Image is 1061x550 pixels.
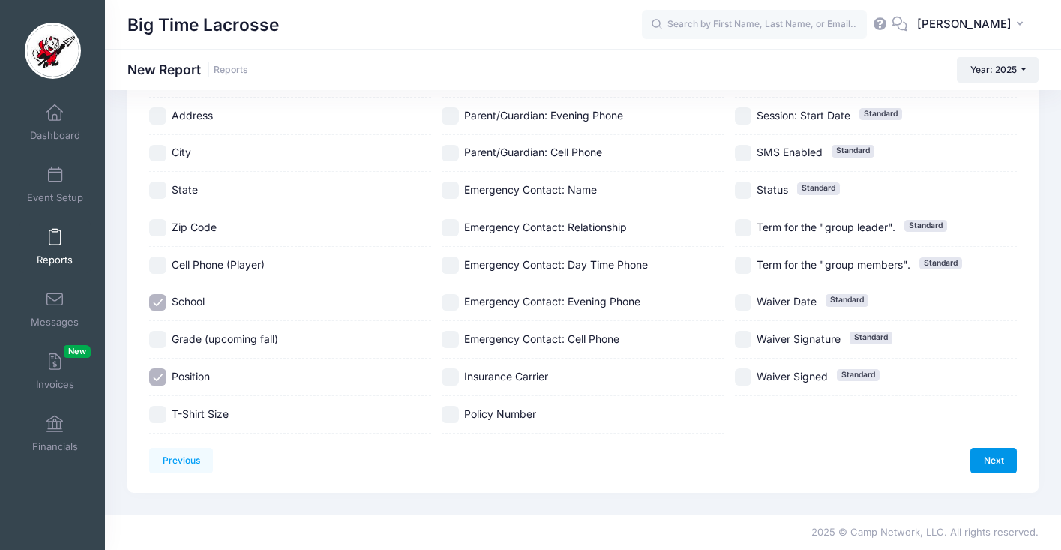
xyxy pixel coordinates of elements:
[757,109,850,122] span: Session: Start Date
[19,221,91,273] a: Reports
[442,182,459,199] input: Emergency Contact: Name
[32,440,78,453] span: Financials
[172,332,278,345] span: Grade (upcoming fall)
[826,294,868,306] span: Standard
[442,107,459,125] input: Parent/Guardian: Evening Phone
[464,295,640,308] span: Emergency Contact: Evening Phone
[149,182,166,199] input: State
[442,294,459,311] input: Emergency Contact: Evening Phone
[149,406,166,423] input: T-Shirt Size
[642,10,867,40] input: Search by First Name, Last Name, or Email...
[19,345,91,398] a: InvoicesNew
[957,57,1039,83] button: Year: 2025
[149,145,166,162] input: City
[442,257,459,274] input: Emergency Contact: Day Time Phone
[811,526,1039,538] span: 2025 © Camp Network, LLC. All rights reserved.
[757,146,823,158] span: SMS Enabled
[757,370,828,383] span: Waiver Signed
[919,257,962,269] span: Standard
[64,345,91,358] span: New
[757,221,895,233] span: Term for the "group leader".
[735,107,752,125] input: Session: Start DateStandard
[735,368,752,386] input: Waiver SignedStandard
[904,220,947,232] span: Standard
[149,331,166,348] input: Grade (upcoming fall)
[464,183,597,196] span: Emergency Contact: Name
[19,283,91,335] a: Messages
[172,183,198,196] span: State
[172,295,205,308] span: School
[19,96,91,149] a: Dashboard
[30,129,80,142] span: Dashboard
[917,16,1012,32] span: [PERSON_NAME]
[837,369,880,381] span: Standard
[907,8,1039,42] button: [PERSON_NAME]
[735,257,752,274] input: Term for the "group members".Standard
[442,368,459,386] input: Insurance Carrier
[172,109,213,122] span: Address
[31,316,79,329] span: Messages
[464,221,627,233] span: Emergency Contact: Relationship
[464,332,619,345] span: Emergency Contact: Cell Phone
[970,64,1017,75] span: Year: 2025
[19,407,91,460] a: Financials
[172,221,217,233] span: Zip Code
[149,257,166,274] input: Cell Phone (Player)
[37,254,73,266] span: Reports
[442,219,459,236] input: Emergency Contact: Relationship
[859,108,902,120] span: Standard
[172,407,229,420] span: T-Shirt Size
[25,23,81,79] img: Big Time Lacrosse
[757,258,910,271] span: Term for the "group members".
[442,331,459,348] input: Emergency Contact: Cell Phone
[850,332,892,344] span: Standard
[19,158,91,211] a: Event Setup
[464,407,536,420] span: Policy Number
[735,294,752,311] input: Waiver DateStandard
[464,370,548,383] span: Insurance Carrier
[757,183,788,196] span: Status
[149,219,166,236] input: Zip Code
[757,332,841,345] span: Waiver Signature
[464,109,623,122] span: Parent/Guardian: Evening Phone
[757,295,817,308] span: Waiver Date
[172,146,191,158] span: City
[970,448,1017,473] a: Next
[442,145,459,162] input: Parent/Guardian: Cell Phone
[149,448,213,473] a: Previous
[832,145,874,157] span: Standard
[27,191,83,204] span: Event Setup
[172,370,210,383] span: Position
[735,182,752,199] input: StatusStandard
[149,107,166,125] input: Address
[464,146,602,158] span: Parent/Guardian: Cell Phone
[735,145,752,162] input: SMS EnabledStandard
[36,378,74,391] span: Invoices
[735,219,752,236] input: Term for the "group leader".Standard
[464,258,648,271] span: Emergency Contact: Day Time Phone
[735,331,752,348] input: Waiver SignatureStandard
[442,406,459,423] input: Policy Number
[127,8,279,42] h1: Big Time Lacrosse
[172,258,265,271] span: Cell Phone (Player)
[149,368,166,386] input: Position
[214,65,248,76] a: Reports
[127,62,248,77] h1: New Report
[797,182,840,194] span: Standard
[149,294,166,311] input: School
